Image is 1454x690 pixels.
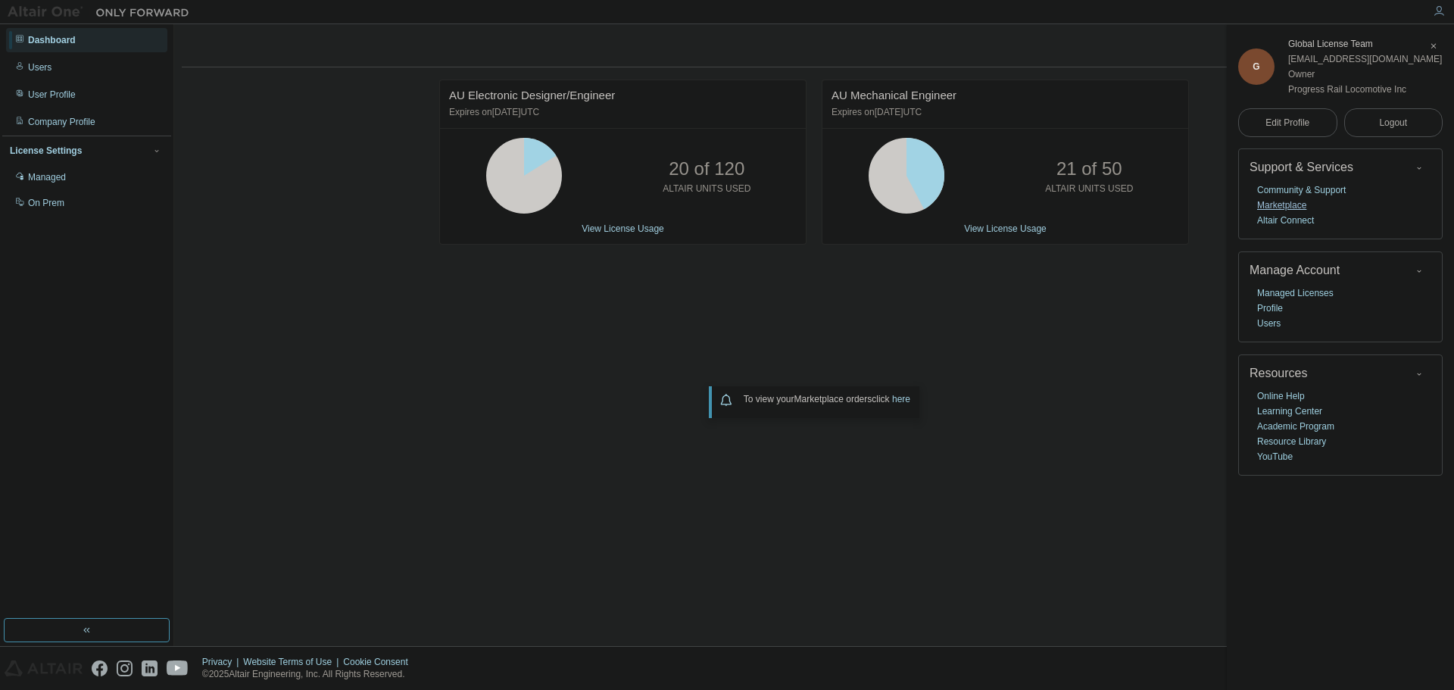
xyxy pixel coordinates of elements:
[964,223,1047,234] a: View License Usage
[892,394,910,404] a: here
[202,668,417,681] p: © 2025 Altair Engineering, Inc. All Rights Reserved.
[1288,36,1442,52] div: Global License Team
[1257,301,1283,316] a: Profile
[5,660,83,676] img: altair_logo.svg
[1257,213,1314,228] a: Altair Connect
[794,394,872,404] em: Marketplace orders
[1257,389,1305,404] a: Online Help
[1250,161,1353,173] span: Support & Services
[28,34,76,46] div: Dashboard
[1257,183,1346,198] a: Community & Support
[1379,115,1407,130] span: Logout
[1056,156,1122,182] p: 21 of 50
[28,171,66,183] div: Managed
[1257,449,1293,464] a: YouTube
[669,156,744,182] p: 20 of 120
[117,660,133,676] img: instagram.svg
[202,656,243,668] div: Privacy
[28,197,64,209] div: On Prem
[1344,108,1443,137] button: Logout
[1257,434,1326,449] a: Resource Library
[744,394,910,404] span: To view your click
[1257,404,1322,419] a: Learning Center
[167,660,189,676] img: youtube.svg
[1238,108,1337,137] a: Edit Profile
[1288,82,1442,97] div: Progress Rail Locomotive Inc
[582,223,664,234] a: View License Usage
[1253,61,1259,72] span: G
[449,89,615,101] span: AU Electronic Designer/Engineer
[92,660,108,676] img: facebook.svg
[663,183,750,195] p: ALTAIR UNITS USED
[1257,316,1281,331] a: Users
[28,89,76,101] div: User Profile
[28,61,51,73] div: Users
[10,145,82,157] div: License Settings
[1257,198,1306,213] a: Marketplace
[1250,367,1307,379] span: Resources
[1257,286,1334,301] a: Managed Licenses
[1250,264,1340,276] span: Manage Account
[449,106,793,119] p: Expires on [DATE] UTC
[8,5,197,20] img: Altair One
[832,89,956,101] span: AU Mechanical Engineer
[343,656,417,668] div: Cookie Consent
[1045,183,1133,195] p: ALTAIR UNITS USED
[1265,117,1309,129] span: Edit Profile
[1288,67,1442,82] div: Owner
[1257,419,1334,434] a: Academic Program
[832,106,1175,119] p: Expires on [DATE] UTC
[142,660,158,676] img: linkedin.svg
[1288,52,1442,67] div: [EMAIL_ADDRESS][DOMAIN_NAME]
[243,656,343,668] div: Website Terms of Use
[28,116,95,128] div: Company Profile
